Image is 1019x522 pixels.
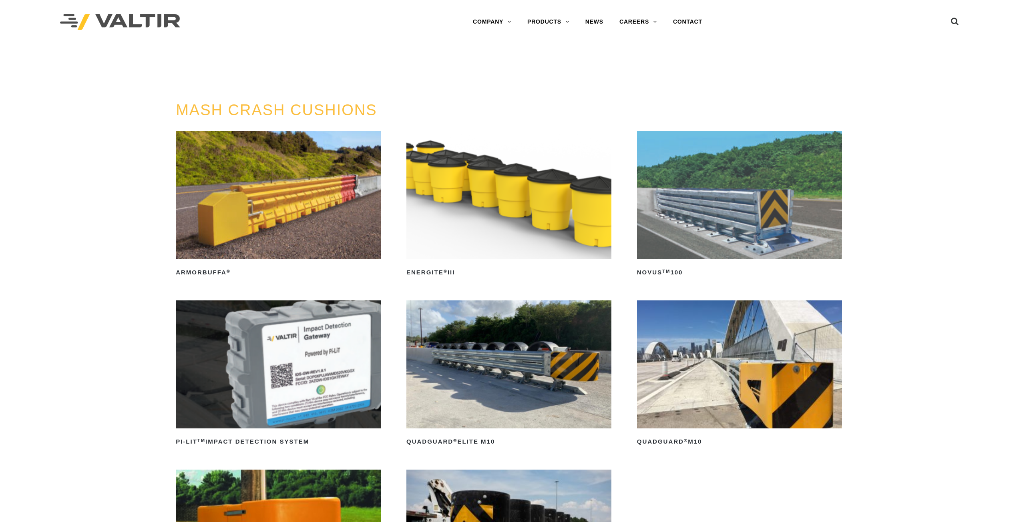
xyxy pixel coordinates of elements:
h2: ArmorBuffa [176,266,381,279]
sup: ® [453,438,457,443]
a: PRODUCTS [519,14,577,30]
h2: NOVUS 100 [637,266,842,279]
sup: ® [684,438,688,443]
a: PI-LITTMImpact Detection System [176,300,381,448]
h2: PI-LIT Impact Detection System [176,436,381,448]
sup: TM [197,438,205,443]
h2: QuadGuard Elite M10 [406,436,611,448]
sup: TM [662,269,670,274]
h2: QuadGuard M10 [637,436,842,448]
sup: ® [444,269,448,274]
a: ENERGITE®III [406,131,611,279]
a: COMPANY [465,14,519,30]
a: NOVUSTM100 [637,131,842,279]
a: QuadGuard®M10 [637,300,842,448]
a: QuadGuard®Elite M10 [406,300,611,448]
a: CAREERS [611,14,665,30]
a: NEWS [577,14,611,30]
a: CONTACT [665,14,710,30]
h2: ENERGITE III [406,266,611,279]
img: Valtir [60,14,180,30]
a: MASH CRASH CUSHIONS [176,102,377,118]
sup: ® [227,269,231,274]
a: ArmorBuffa® [176,131,381,279]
